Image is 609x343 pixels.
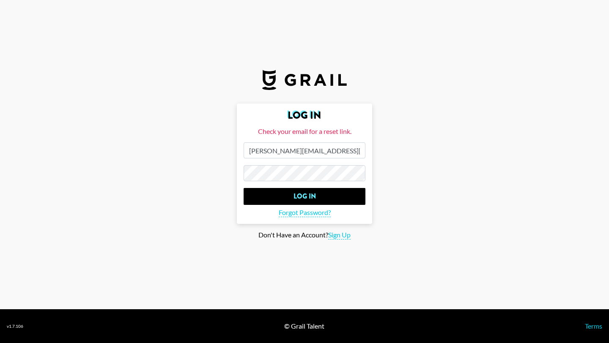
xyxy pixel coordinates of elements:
[244,110,365,120] h2: Log In
[244,188,365,205] input: Log In
[262,70,347,90] img: Grail Talent Logo
[279,208,331,217] span: Forgot Password?
[244,127,365,136] div: Check your email for a reset link.
[328,231,351,240] span: Sign Up
[7,231,602,240] div: Don't Have an Account?
[7,324,23,329] div: v 1.7.106
[585,322,602,330] a: Terms
[244,142,365,158] input: Email
[284,322,324,330] div: © Grail Talent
